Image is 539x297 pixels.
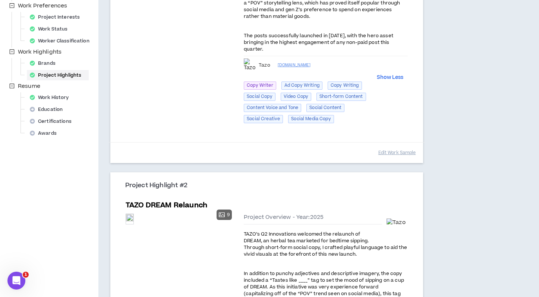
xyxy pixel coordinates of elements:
div: Brands [27,58,63,68]
span: 1 [23,272,29,278]
span: Social Copy [244,93,275,101]
span: minus-square [9,3,15,8]
span: Short-form Content [316,93,366,101]
span: Work Highlights [16,48,63,57]
span: Social Media Copy [288,115,334,123]
div: Awards [27,128,64,138]
a: [DOMAIN_NAME] [278,61,408,69]
span: Social Creative [244,115,283,123]
h3: Project Highlight #2 [125,182,414,190]
button: Show Less [377,74,403,82]
span: The posts successfully launched in [DATE], with the hero asset bringing in the highest engagement... [244,32,393,52]
div: Certifications [27,116,79,127]
span: Work Highlights [18,48,62,56]
span: Copy Writer [244,82,276,90]
span: eye [127,216,133,221]
img: Tazo [244,58,256,72]
span: Ad Copy Writing [281,82,322,90]
div: Work History [27,92,76,103]
span: minus-square [9,83,15,89]
span: Video Copy [281,93,311,101]
img: Tazo [387,218,406,227]
div: Project Interests [27,12,87,22]
div: Worker Classification [27,36,97,46]
div: Work Status [27,24,75,34]
button: Edit Work Sample [378,146,416,159]
div: Education [27,104,70,115]
span: Tazo [259,62,270,68]
span: Project Overview - Year: 2025 [244,214,324,221]
span: Social Content [306,104,344,112]
div: Tazo tazo.com [244,58,256,72]
span: minus-square [9,49,15,54]
span: Resume [18,82,40,90]
span: Content Voice and Tone [244,104,301,112]
iframe: Intercom live chat [7,272,25,290]
span: Work Preferences [18,2,67,10]
div: Preview [126,215,133,223]
span: TAZO’s Q2 Innovations welcomed the relaunch of DREAM, an herbal tea marketed for bedtime sipping.... [244,231,407,258]
h5: TAZO DREAM Relaunch [126,200,207,211]
span: Copy Writing [328,82,362,90]
div: Project Highlights [27,70,89,80]
span: Work Preferences [16,1,69,10]
span: Resume [16,82,42,91]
